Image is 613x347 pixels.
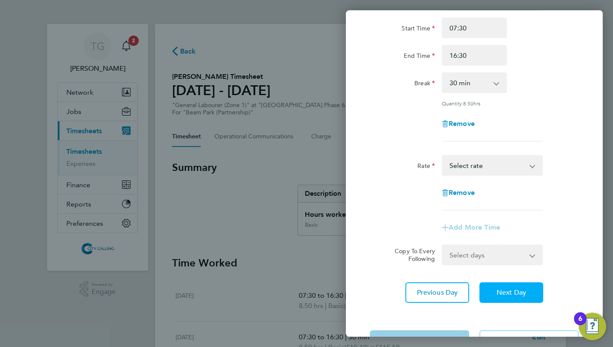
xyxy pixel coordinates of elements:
[442,18,507,38] input: E.g. 08:00
[463,100,473,107] span: 8.50
[442,100,543,107] div: Quantity: hrs
[417,162,435,172] label: Rate
[414,79,435,90] label: Break
[449,188,475,197] span: Remove
[442,120,475,127] button: Remove
[442,189,475,196] button: Remove
[402,24,435,35] label: Start Time
[405,282,469,303] button: Previous Day
[449,120,475,128] span: Remove
[442,45,507,66] input: E.g. 18:00
[497,288,526,297] span: Next Day
[417,288,458,297] span: Previous Day
[479,282,543,303] button: Next Day
[578,319,582,330] div: 6
[579,313,606,340] button: Open Resource Center, 6 new notifications
[388,247,435,263] label: Copy To Every Following
[404,52,435,62] label: End Time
